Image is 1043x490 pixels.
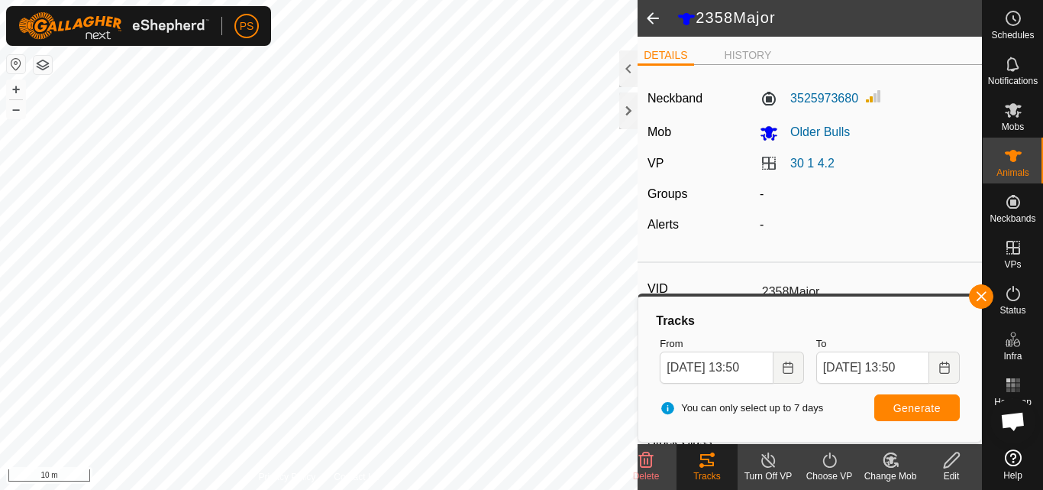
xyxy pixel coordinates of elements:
[754,185,978,203] div: -
[7,80,25,99] button: +
[874,394,960,421] button: Generate
[647,89,702,108] label: Neckband
[654,312,966,330] div: Tracks
[799,469,860,483] div: Choose VP
[994,398,1032,407] span: Heatmap
[647,157,664,170] label: VP
[1003,471,1022,480] span: Help
[864,87,883,105] img: Signal strength
[647,279,756,299] label: VID
[18,12,209,40] img: Gallagher Logo
[760,89,858,108] label: 3525973680
[677,8,982,28] h2: 2358Major
[647,187,687,200] label: Groups
[34,56,52,74] button: Map Layers
[929,352,960,384] button: Choose Date
[7,100,25,118] button: –
[676,469,738,483] div: Tracks
[773,352,804,384] button: Choose Date
[647,218,679,231] label: Alerts
[633,471,660,482] span: Delete
[7,55,25,73] button: Reset Map
[660,336,803,352] label: From
[990,214,1035,223] span: Neckbands
[647,125,671,138] label: Mob
[790,157,835,170] a: 30 1 4.2
[240,18,254,34] span: PS
[983,443,1043,486] a: Help
[718,47,778,63] li: HISTORY
[816,336,960,352] label: To
[991,31,1034,40] span: Schedules
[660,401,823,416] span: You can only select up to 7 days
[860,469,921,483] div: Change Mob
[1002,122,1024,131] span: Mobs
[990,398,1036,444] div: Open chat
[778,125,850,138] span: Older Bulls
[921,469,982,483] div: Edit
[1004,260,1021,269] span: VPs
[259,470,316,484] a: Privacy Policy
[996,168,1029,177] span: Animals
[893,402,941,414] span: Generate
[754,216,978,234] div: -
[638,47,693,66] li: DETAILS
[999,306,1025,315] span: Status
[1003,352,1022,361] span: Infra
[334,470,379,484] a: Contact Us
[738,469,799,483] div: Turn Off VP
[988,76,1038,86] span: Notifications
